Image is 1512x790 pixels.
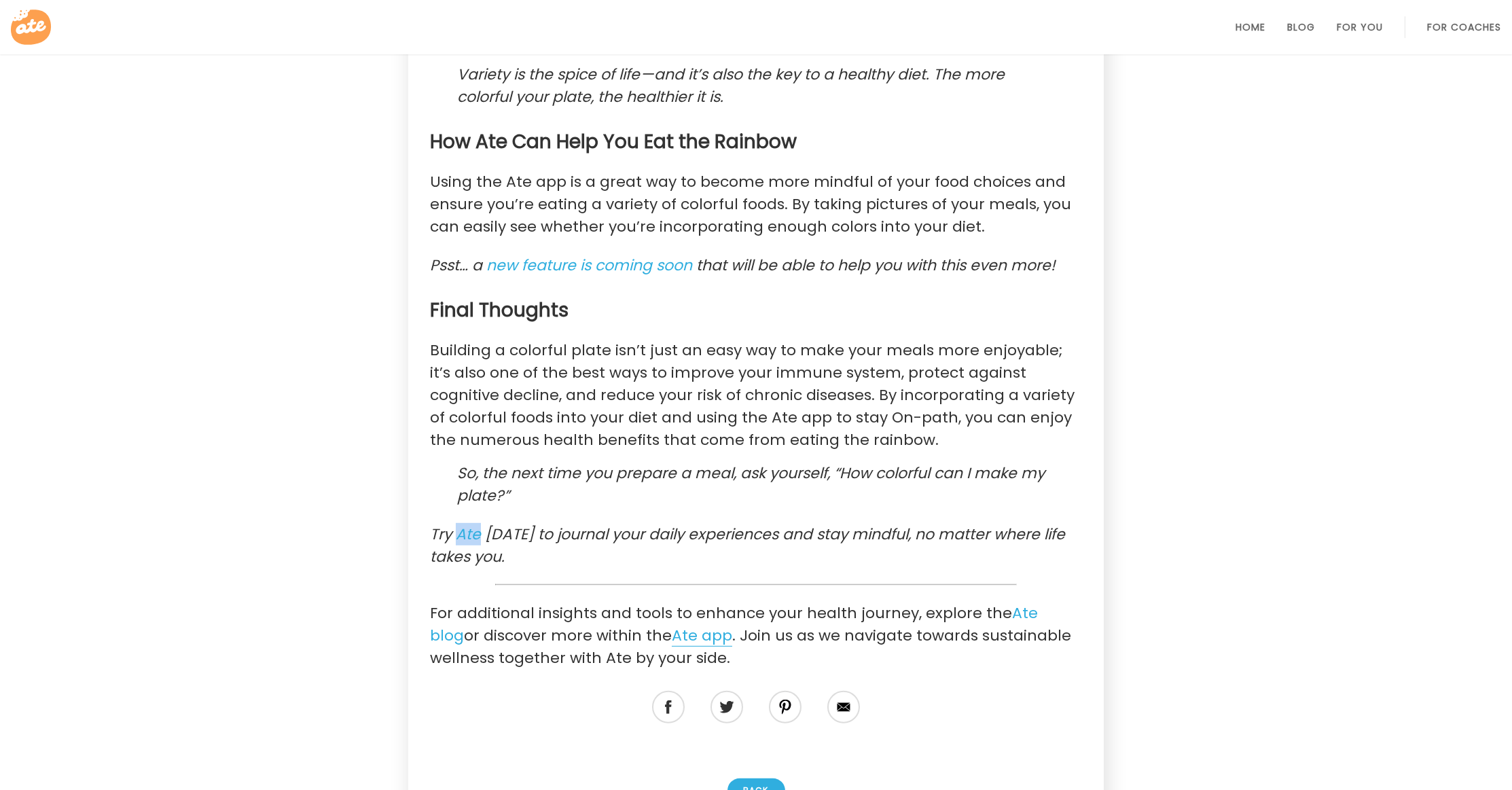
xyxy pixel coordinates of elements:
[665,689,672,725] img: Facebook
[672,625,732,647] a: Ate app
[430,339,1082,451] p: Building a colorful plate isn’t just an easy way to make your meals more enjoyable; it’s also one...
[430,255,482,276] em: Psst… a
[430,298,1082,323] h3: Final Thoughts
[430,602,1082,669] p: For additional insights and tools to enhance your health journey, explore the or discover more wi...
[457,64,1005,107] em: Variety is the spice of life — and it’s also the key to a healthy diet. The more colorful your pl...
[1287,22,1315,33] a: Blog
[696,255,1056,276] em: that will be able to help you with this even more!
[1427,22,1501,33] a: For Coaches
[430,603,1038,647] a: Ate blog
[778,689,793,725] img: Instagram
[430,524,1065,567] em: [DATE] to journal your daily experiences and stay mindful, no matter where life takes you.
[457,462,1055,507] p: So, the next time you prepare a meal, ask yourself, “How colorful can I make my plate?”
[720,690,734,724] img: Twitter
[430,130,1082,154] h3: How Ate Can Help You Eat the Rainbow
[456,524,481,545] a: Ate
[486,255,692,276] a: new feature is coming soon
[1337,22,1383,33] a: For You
[456,524,481,545] em: Ate
[1236,22,1265,33] a: Home
[836,690,851,725] img: Medium
[430,170,1082,238] p: Using the Ate app is a great way to become more mindful of your food choices and ensure you’re ea...
[430,524,452,545] em: Try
